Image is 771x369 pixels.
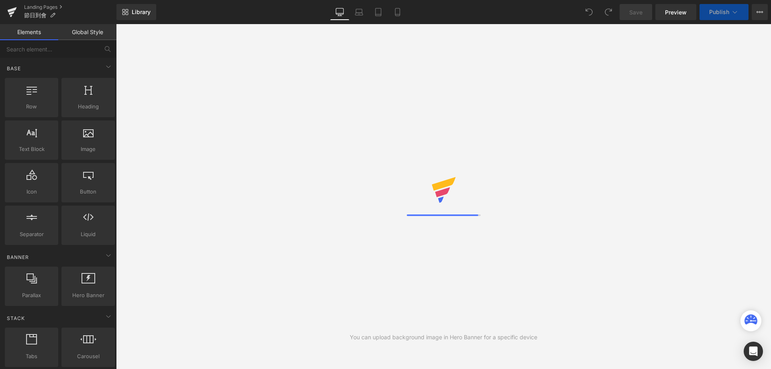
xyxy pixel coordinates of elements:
span: Carousel [64,352,112,361]
a: Laptop [349,4,369,20]
span: Separator [7,230,56,239]
div: Open Intercom Messenger [744,342,763,361]
span: Banner [6,253,30,261]
span: Publish [709,9,729,15]
span: Row [7,102,56,111]
span: Text Block [7,145,56,153]
span: Base [6,65,22,72]
a: Tablet [369,4,388,20]
a: Desktop [330,4,349,20]
span: Hero Banner [64,291,112,300]
span: Save [629,8,642,16]
span: Heading [64,102,112,111]
button: More [752,4,768,20]
span: Tabs [7,352,56,361]
span: Parallax [7,291,56,300]
a: Global Style [58,24,116,40]
a: Preview [655,4,696,20]
span: Liquid [64,230,112,239]
button: Redo [600,4,616,20]
span: Library [132,8,151,16]
span: Image [64,145,112,153]
span: 節日到會 [24,12,47,18]
span: Button [64,188,112,196]
div: You can upload background image in Hero Banner for a specific device [350,333,537,342]
a: Landing Pages [24,4,116,10]
span: Stack [6,314,26,322]
span: Icon [7,188,56,196]
button: Publish [700,4,749,20]
a: Mobile [388,4,407,20]
a: New Library [116,4,156,20]
button: Undo [581,4,597,20]
span: Preview [665,8,687,16]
